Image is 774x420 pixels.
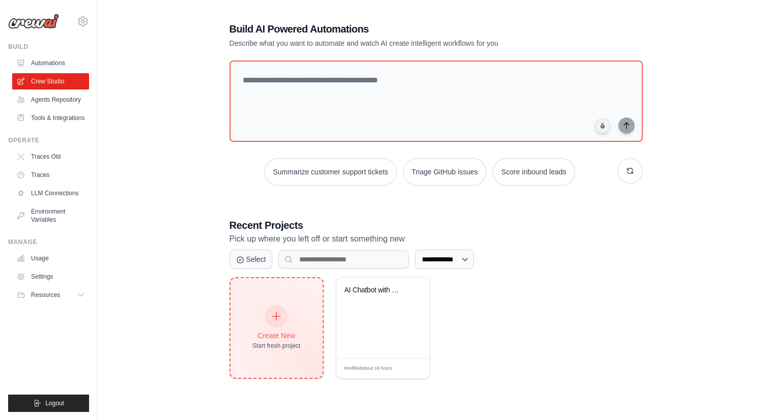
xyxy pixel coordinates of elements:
a: Usage [12,250,89,266]
button: Select [230,250,273,269]
button: Summarize customer support tickets [264,158,396,186]
a: Traces [12,167,89,183]
a: LLM Connections [12,185,89,201]
button: Resources [12,287,89,303]
h3: Recent Projects [230,218,643,232]
a: Environment Variables [12,203,89,228]
span: Resources [31,291,60,299]
button: Triage GitHub issues [403,158,486,186]
img: Logo [8,14,59,29]
a: Agents Repository [12,92,89,108]
a: Traces Old [12,148,89,165]
h1: Build AI Powered Automations [230,22,571,36]
a: Crew Studio [12,73,89,89]
button: Get new suggestions [617,158,643,184]
p: Pick up where you left off or start something new [230,232,643,246]
a: Automations [12,55,89,71]
div: Create New [252,331,301,341]
a: Settings [12,268,89,285]
p: Describe what you want to automate and watch AI create intelligent workflows for you [230,38,571,48]
div: Start fresh project [252,342,301,350]
div: Manage [8,238,89,246]
span: Logout [45,399,64,407]
div: Operate [8,136,89,144]
div: AI Chatbot with Qdrant Vector Database [345,286,406,295]
div: Build [8,43,89,51]
button: Logout [8,395,89,412]
span: Modified about 16 hours [345,365,392,372]
button: Click to speak your automation idea [595,118,610,134]
span: Edit [405,365,414,372]
a: Tools & Integrations [12,110,89,126]
button: Score inbound leads [493,158,575,186]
